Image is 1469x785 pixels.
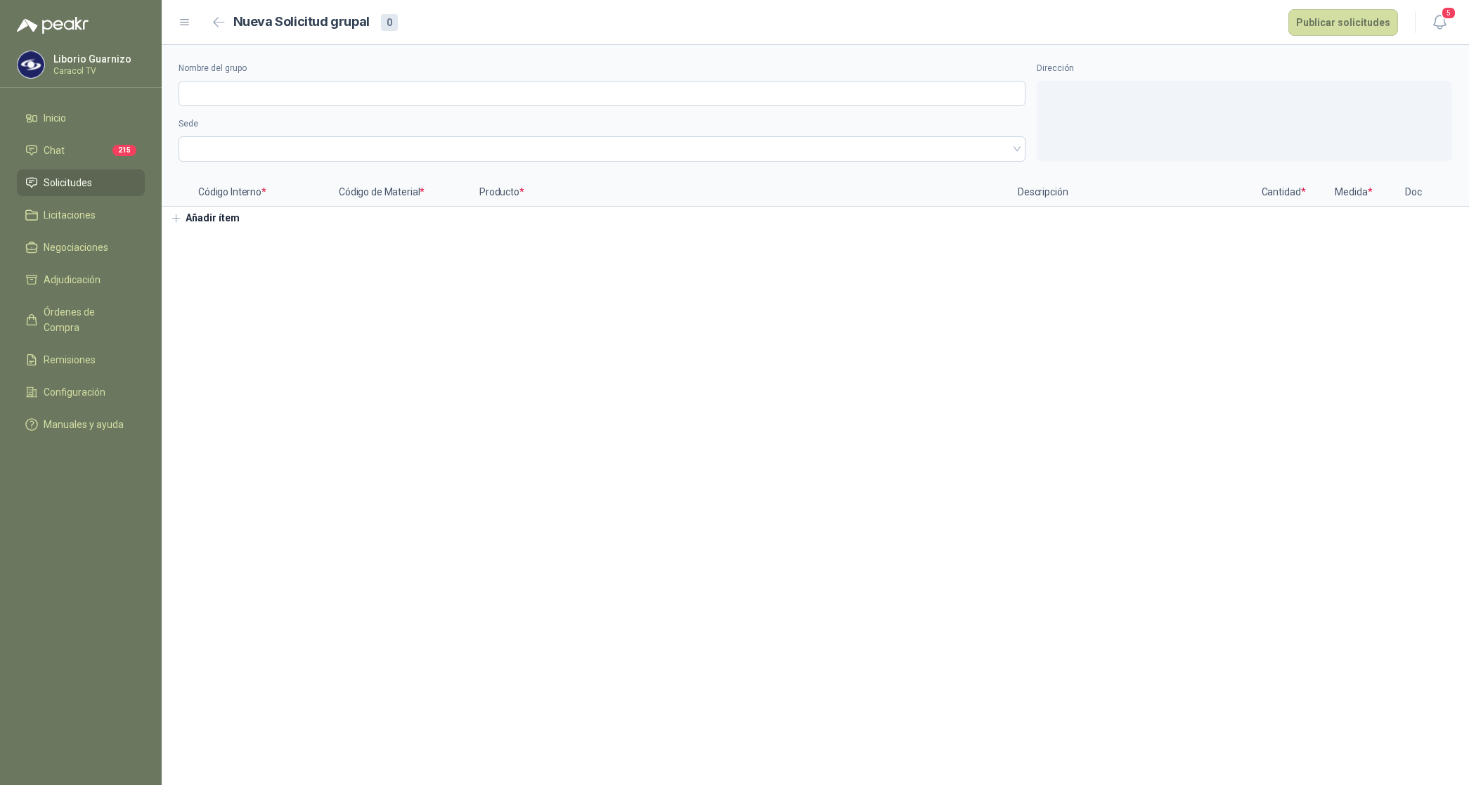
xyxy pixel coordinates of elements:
span: Adjudicación [44,272,101,287]
p: Descripción [1009,179,1255,207]
p: Cantidad [1255,179,1312,207]
button: 5 [1427,10,1452,35]
span: Manuales y ayuda [44,417,124,432]
span: Chat [44,143,65,158]
a: Negociaciones [17,234,145,261]
a: Licitaciones [17,202,145,228]
a: Chat215 [17,137,145,164]
label: Dirección [1037,62,1452,75]
button: Añadir ítem [162,207,248,231]
a: Manuales y ayuda [17,411,145,438]
span: Negociaciones [44,240,108,255]
p: Medida [1312,179,1396,207]
span: 5 [1441,6,1456,20]
span: Órdenes de Compra [44,304,131,335]
p: Doc [1396,179,1431,207]
p: Código Interno [190,179,330,207]
button: Publicar solicitudes [1288,9,1398,36]
span: Licitaciones [44,207,96,223]
img: Logo peakr [17,17,89,34]
span: 215 [112,145,136,156]
a: Órdenes de Compra [17,299,145,341]
label: Sede [179,117,1025,131]
span: Inicio [44,110,66,126]
label: Nombre del grupo [179,62,1025,75]
a: Configuración [17,379,145,406]
span: Configuración [44,384,105,400]
p: Código de Material [330,179,471,207]
div: 0 [381,14,398,31]
p: Liborio Guarnizo [53,54,141,64]
img: Company Logo [18,51,44,78]
p: Caracol TV [53,67,141,75]
a: Adjudicación [17,266,145,293]
a: Inicio [17,105,145,131]
h2: Nueva Solicitud grupal [233,12,370,32]
p: Producto [471,179,1009,207]
span: Remisiones [44,352,96,368]
a: Remisiones [17,346,145,373]
span: Solicitudes [44,175,92,190]
a: Solicitudes [17,169,145,196]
